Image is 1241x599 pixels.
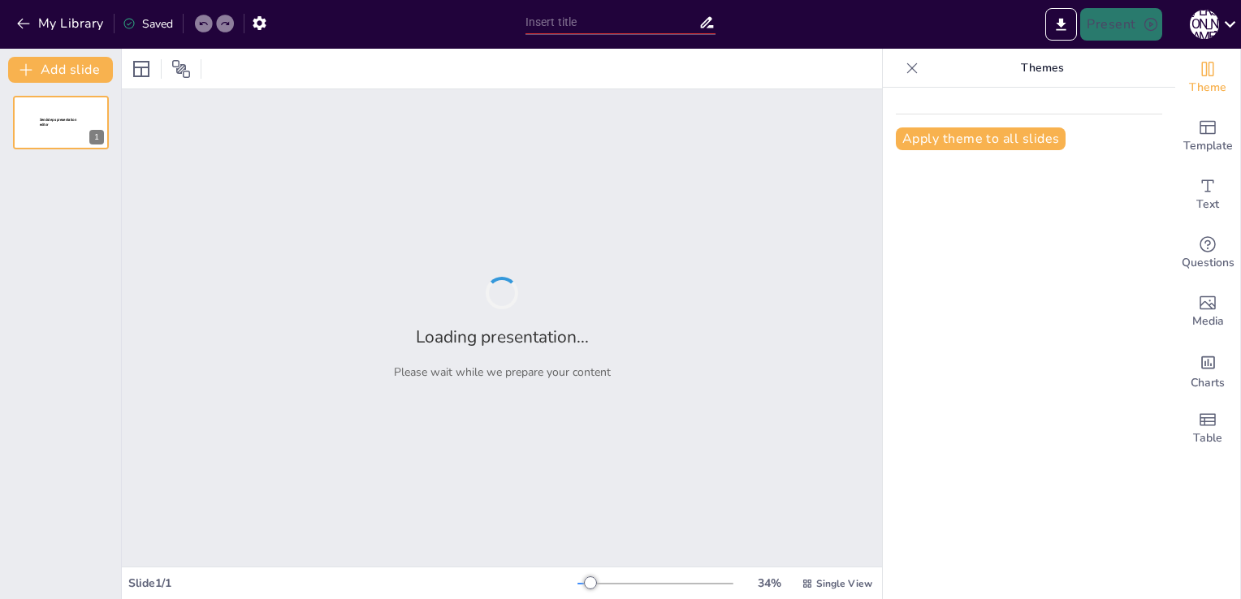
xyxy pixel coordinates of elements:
button: [PERSON_NAME] [1190,8,1219,41]
button: My Library [12,11,110,37]
div: 34 % [750,575,789,591]
button: Export to PowerPoint [1045,8,1077,41]
button: Add slide [8,57,113,83]
span: Single View [816,577,872,590]
h2: Loading presentation... [416,325,589,348]
span: Sendsteps presentation editor [40,118,76,127]
div: Slide 1 / 1 [128,575,577,591]
div: Saved [123,16,173,32]
div: Add ready made slides [1175,107,1240,166]
div: 1 [89,130,104,144]
div: 1 [13,96,109,149]
p: Please wait while we prepare your content [394,364,611,380]
p: Themes [925,49,1159,88]
div: Layout [128,56,154,82]
span: Text [1196,196,1219,213]
input: Insert title [525,11,699,34]
div: [PERSON_NAME] [1190,10,1219,39]
div: Change the overall theme [1175,49,1240,107]
span: Table [1193,429,1222,447]
div: Add text boxes [1175,166,1240,224]
span: Position [171,59,191,79]
button: Apply theme to all slides [896,127,1066,150]
div: Add a table [1175,399,1240,458]
span: Media [1192,312,1224,330]
div: Add images, graphics, shapes or video [1175,282,1240,341]
span: Theme [1189,79,1226,97]
button: Present [1080,8,1161,41]
span: Charts [1191,374,1225,392]
div: Get real-time input from your audience [1175,224,1240,282]
span: Questions [1182,254,1235,272]
span: Template [1183,137,1233,155]
div: Add charts and graphs [1175,341,1240,399]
